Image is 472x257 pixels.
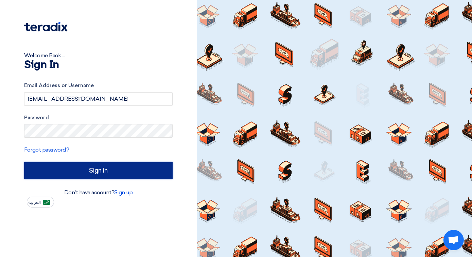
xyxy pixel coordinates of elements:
[24,162,173,179] input: Sign in
[24,22,68,32] img: Teradix logo
[24,60,173,71] h1: Sign In
[24,189,173,197] div: Don't have account?
[27,197,54,207] button: العربية
[443,230,464,250] a: Open chat
[24,146,69,153] a: Forgot password?
[29,200,41,205] span: العربية
[24,82,173,90] label: Email Address or Username
[115,189,133,196] a: Sign up
[24,52,173,60] div: Welcome Back ...
[24,114,173,122] label: Password
[43,200,50,205] img: ar-AR.png
[24,92,173,106] input: Enter your business email or username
